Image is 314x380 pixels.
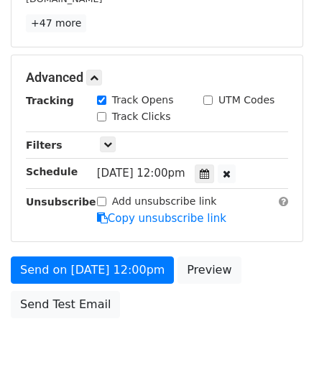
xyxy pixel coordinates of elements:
label: Track Opens [112,93,174,108]
strong: Filters [26,139,63,151]
a: Send Test Email [11,291,120,318]
label: UTM Codes [218,93,274,108]
strong: Tracking [26,95,74,106]
a: +47 more [26,14,86,32]
h5: Advanced [26,70,288,85]
a: Send on [DATE] 12:00pm [11,256,174,284]
strong: Schedule [26,166,78,177]
a: Preview [177,256,241,284]
label: Add unsubscribe link [112,194,217,209]
strong: Unsubscribe [26,196,96,208]
iframe: Chat Widget [242,311,314,380]
a: Copy unsubscribe link [97,212,226,225]
span: [DATE] 12:00pm [97,167,185,180]
label: Track Clicks [112,109,171,124]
